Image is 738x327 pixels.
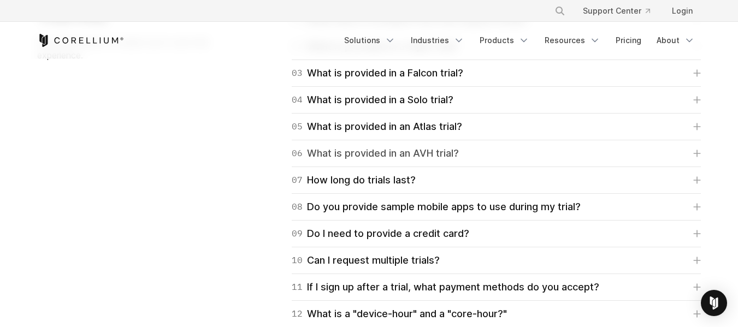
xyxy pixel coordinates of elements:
[292,280,303,295] span: 11
[292,173,701,188] a: 07How long do trials last?
[404,31,471,50] a: Industries
[292,173,303,188] span: 07
[292,92,701,108] a: 04What is provided in a Solo trial?
[292,119,303,134] span: 05
[292,306,507,322] div: What is a "device-hour" and a "core-hour?"
[292,306,701,322] a: 12What is a "device-hour" and a "core-hour?"
[292,66,303,81] span: 03
[292,280,701,295] a: 11If I sign up after a trial, what payment methods do you accept?
[541,1,701,21] div: Navigation Menu
[292,92,453,108] div: What is provided in a Solo trial?
[292,306,303,322] span: 12
[292,146,303,161] span: 06
[550,1,570,21] button: Search
[609,31,648,50] a: Pricing
[650,31,701,50] a: About
[292,253,701,268] a: 10Can I request multiple trials?
[292,66,463,81] div: What is provided in a Falcon trial?
[292,280,599,295] div: If I sign up after a trial, what payment methods do you accept?
[473,31,536,50] a: Products
[292,226,303,241] span: 09
[292,199,303,215] span: 08
[292,253,440,268] div: Can I request multiple trials?
[292,226,701,241] a: 09Do I need to provide a credit card?
[292,226,469,241] div: Do I need to provide a credit card?
[338,31,701,50] div: Navigation Menu
[292,146,459,161] div: What is provided in an AVH trial?
[574,1,659,21] a: Support Center
[338,31,402,50] a: Solutions
[663,1,701,21] a: Login
[37,34,124,47] a: Corellium Home
[292,119,701,134] a: 05What is provided in an Atlas trial?
[292,253,303,268] span: 10
[292,199,581,215] div: Do you provide sample mobile apps to use during my trial?
[292,92,303,108] span: 04
[292,199,701,215] a: 08Do you provide sample mobile apps to use during my trial?
[292,173,416,188] div: How long do trials last?
[292,66,701,81] a: 03What is provided in a Falcon trial?
[701,290,727,316] div: Open Intercom Messenger
[538,31,607,50] a: Resources
[292,119,462,134] div: What is provided in an Atlas trial?
[292,146,701,161] a: 06What is provided in an AVH trial?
